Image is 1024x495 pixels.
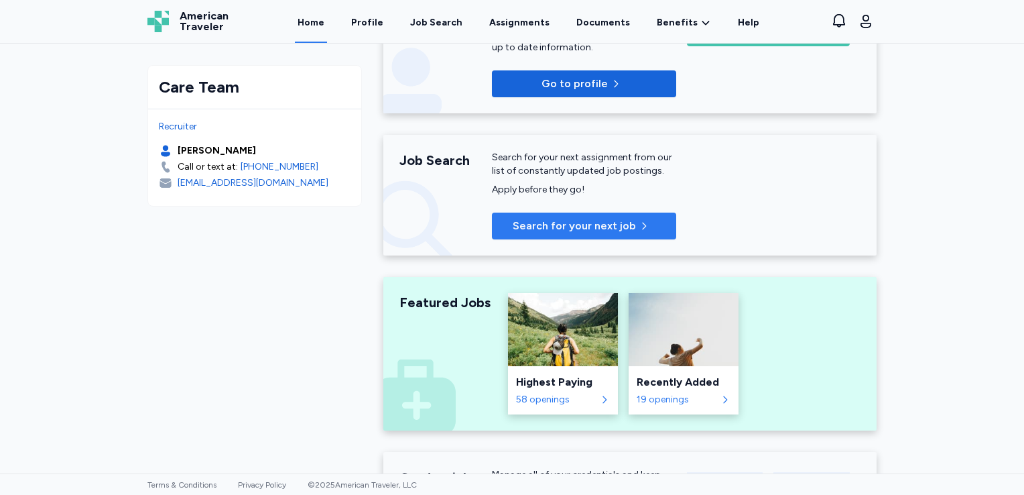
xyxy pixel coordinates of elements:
div: Job Search [399,151,492,170]
a: Highest PayingHighest Paying58 openings [508,293,618,415]
span: Benefits [657,16,698,30]
div: Recently Added [637,374,730,390]
div: Care Team [159,76,350,98]
a: Recently AddedRecently Added19 openings [629,293,739,415]
img: Logo [147,11,169,32]
div: Search for your next assignment from our list of constantly updated job postings. [492,151,676,178]
div: Credentials [399,468,492,487]
div: 58 openings [516,393,596,406]
a: [PHONE_NUMBER] [241,160,318,174]
img: Highest Paying [508,293,618,366]
span: Search for your next job [513,218,636,234]
a: Terms & Conditions [147,480,216,490]
div: Featured Jobs [399,293,492,312]
div: Job Search [410,16,462,30]
p: Go to profile [541,76,608,92]
a: Benefits [657,16,711,30]
span: © 2025 American Traveler, LLC [308,480,417,490]
div: Highest Paying [516,374,610,390]
div: Recruiter [159,120,350,133]
div: 19 openings [637,393,717,406]
button: Search for your next job [492,213,676,239]
a: Home [295,1,327,43]
div: [EMAIL_ADDRESS][DOMAIN_NAME] [178,176,328,190]
a: Privacy Policy [238,480,286,490]
div: [PERSON_NAME] [178,144,256,158]
div: Call or text at: [178,160,238,174]
button: Go to profile [492,70,676,97]
span: American Traveler [180,11,229,32]
img: Recently Added [629,293,739,366]
div: Apply before they go! [492,183,676,197]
